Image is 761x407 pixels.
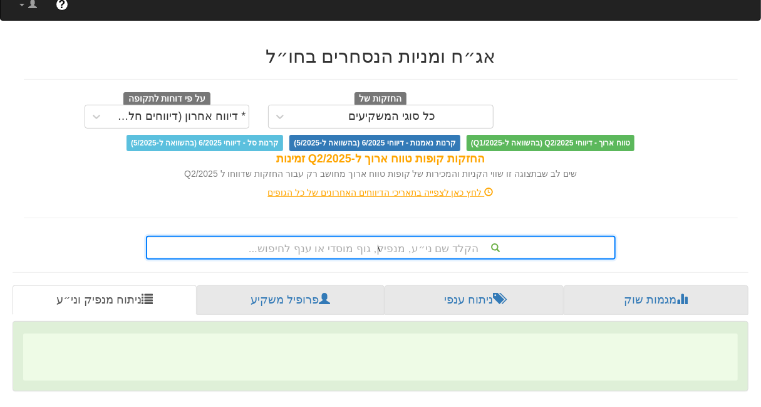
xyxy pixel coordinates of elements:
span: על פי דוחות לתקופה [123,92,210,106]
div: החזקות קופות טווח ארוך ל-Q2/2025 זמינות [24,151,738,167]
div: שים לב שבתצוגה זו שווי הקניות והמכירות של קופות טווח ארוך מחושב רק עבור החזקות שדווחו ל Q2/2025 [24,167,738,180]
span: החזקות של [355,92,407,106]
a: ניתוח מנפיק וני״ע [13,285,197,315]
a: פרופיל משקיע [197,285,385,315]
div: * דיווח אחרון (דיווחים חלקיים) [111,110,246,123]
div: לחץ כאן לצפייה בתאריכי הדיווחים האחרונים של כל הגופים [14,186,747,199]
span: קרנות סל - דיווחי 6/2025 (בהשוואה ל-5/2025) [127,135,283,151]
a: ניתוח ענפי [385,285,564,315]
div: כל סוגי המשקיעים [349,110,436,123]
div: הקלד שם ני״ע, מנפיק, גוף מוסדי או ענף לחיפוש... [147,237,614,258]
span: קרנות נאמנות - דיווחי 6/2025 (בהשוואה ל-5/2025) [289,135,460,151]
span: ‌ [23,334,738,381]
a: מגמות שוק [564,285,748,315]
h2: אג״ח ומניות הנסחרים בחו״ל [24,46,738,66]
span: טווח ארוך - דיווחי Q2/2025 (בהשוואה ל-Q1/2025) [467,135,634,151]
